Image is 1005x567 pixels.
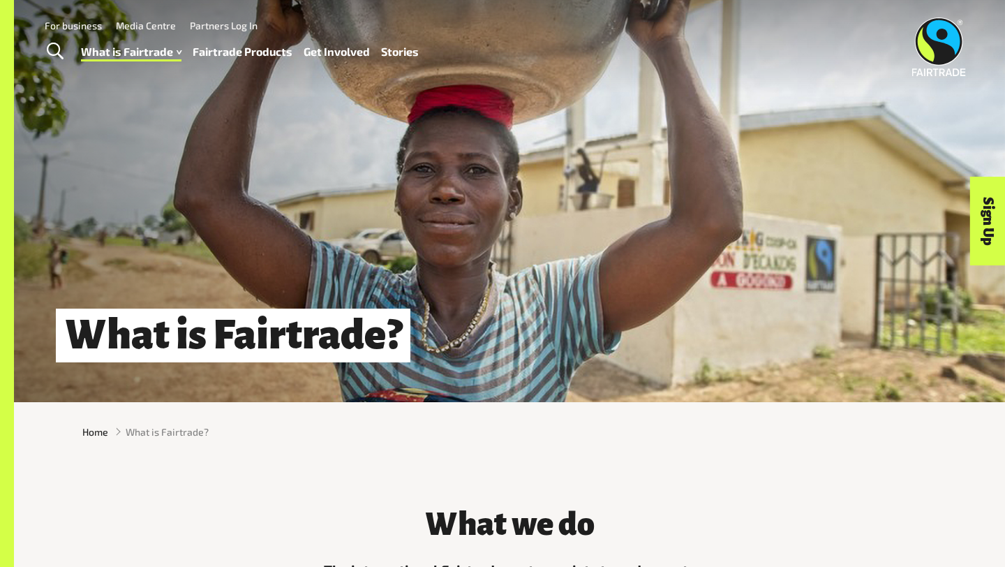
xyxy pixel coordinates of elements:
[38,34,72,69] a: Toggle Search
[81,42,181,62] a: What is Fairtrade
[45,20,102,31] a: For business
[126,425,209,439] span: What is Fairtrade?
[116,20,176,31] a: Media Centre
[300,507,719,542] h3: What we do
[56,309,410,362] h1: What is Fairtrade?
[193,42,292,62] a: Fairtrade Products
[82,425,108,439] a: Home
[381,42,419,62] a: Stories
[190,20,258,31] a: Partners Log In
[304,42,370,62] a: Get Involved
[912,17,966,76] img: Fairtrade Australia New Zealand logo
